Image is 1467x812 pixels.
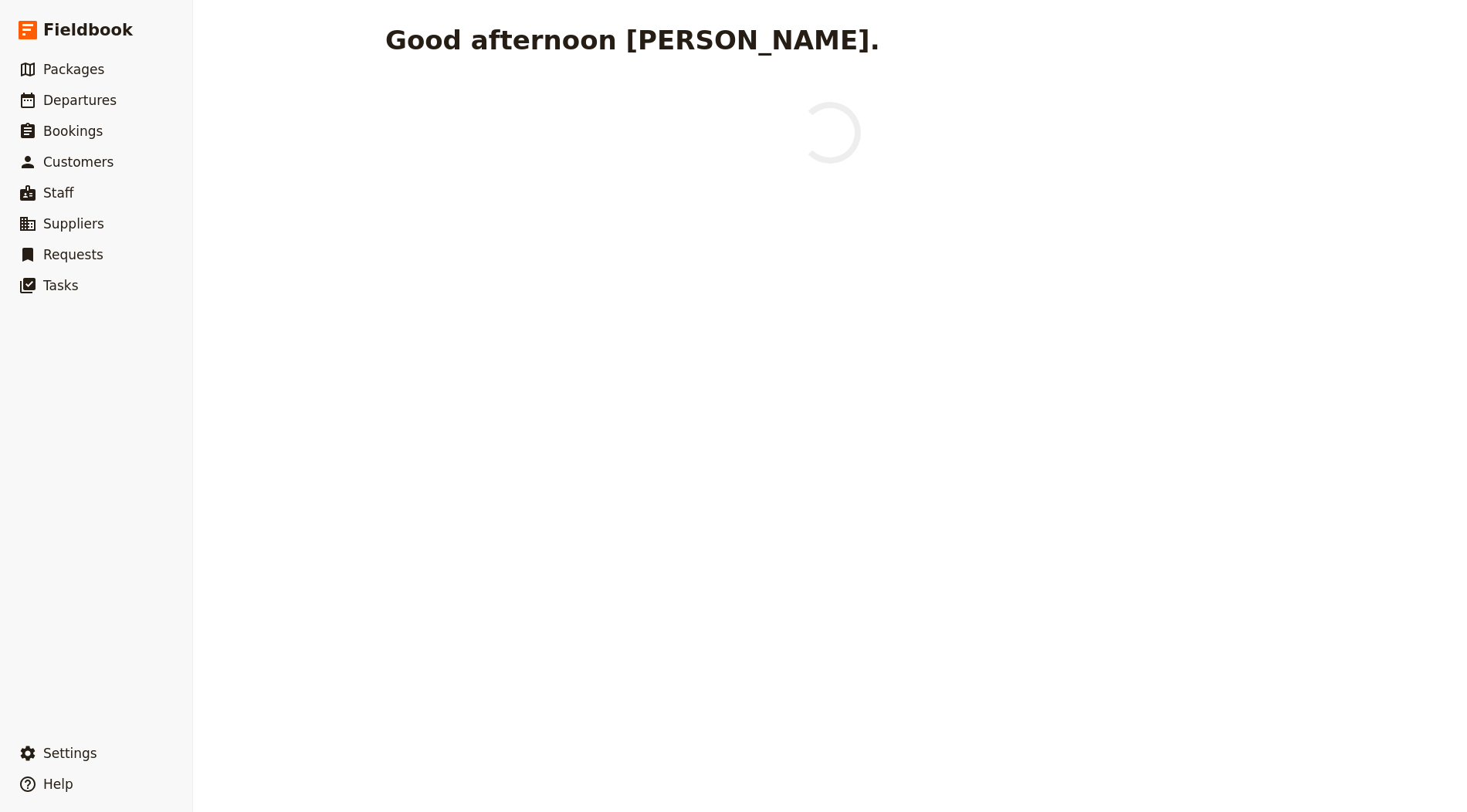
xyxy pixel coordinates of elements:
[43,19,133,42] span: Fieldbook
[43,247,103,262] span: Requests
[385,25,880,56] h1: Good afternoon [PERSON_NAME].
[43,123,103,139] span: Bookings
[43,62,104,77] span: Packages
[43,185,74,201] span: Staff
[43,216,104,232] span: Suppliers
[43,278,79,293] span: Tasks
[43,93,117,108] span: Departures
[43,776,73,792] span: Help
[43,154,113,170] span: Customers
[43,746,97,761] span: Settings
